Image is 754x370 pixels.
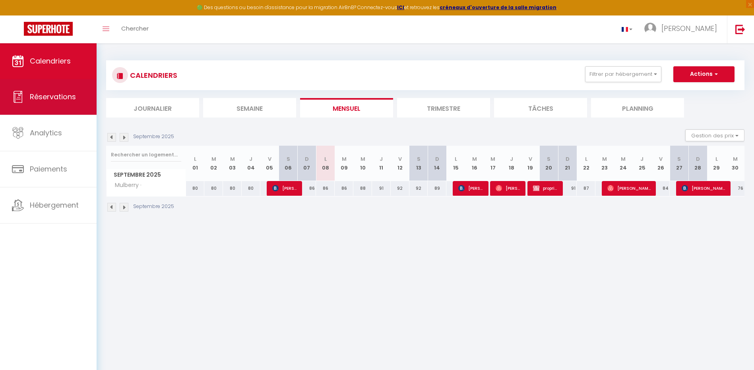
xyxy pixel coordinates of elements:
span: Septembre 2025 [107,169,186,181]
div: 80 [186,181,205,196]
div: 86 [316,181,335,196]
abbr: M [230,155,235,163]
th: 13 [409,146,428,181]
th: 26 [651,146,670,181]
th: 23 [595,146,614,181]
th: 20 [540,146,558,181]
div: 80 [223,181,242,196]
span: [PERSON_NAME] [661,23,717,33]
img: logout [735,24,745,34]
div: 84 [651,181,670,196]
th: 15 [446,146,465,181]
th: 02 [204,146,223,181]
abbr: S [677,155,681,163]
abbr: S [417,155,421,163]
button: Ouvrir le widget de chat LiveChat [6,3,30,27]
abbr: J [510,155,513,163]
th: 29 [707,146,726,181]
input: Rechercher un logement... [111,148,181,162]
th: 25 [633,146,651,181]
abbr: L [455,155,457,163]
abbr: M [602,155,607,163]
abbr: L [324,155,327,163]
span: Mulberry · [108,181,143,190]
abbr: M [490,155,495,163]
th: 21 [558,146,577,181]
th: 08 [316,146,335,181]
abbr: M [361,155,365,163]
li: Mensuel [300,98,393,118]
th: 24 [614,146,633,181]
div: 92 [409,181,428,196]
span: Analytics [30,128,62,138]
th: 14 [428,146,446,181]
div: 89 [428,181,446,196]
a: ICI [397,4,404,11]
th: 18 [502,146,521,181]
abbr: L [715,155,718,163]
span: [PERSON_NAME] [682,181,725,196]
div: 76 [726,181,744,196]
span: Réservations [30,92,76,102]
abbr: S [287,155,290,163]
abbr: D [305,155,309,163]
div: 88 [353,181,372,196]
abbr: J [380,155,383,163]
a: ... [PERSON_NAME] [638,15,727,43]
th: 07 [298,146,316,181]
div: 92 [391,181,409,196]
span: [PERSON_NAME] [496,181,521,196]
img: ... [644,23,656,35]
span: [PERSON_NAME] [458,181,483,196]
li: Semaine [203,98,296,118]
button: Gestion des prix [685,129,744,141]
abbr: V [398,155,402,163]
th: 30 [726,146,744,181]
th: 01 [186,146,205,181]
li: Planning [591,98,684,118]
abbr: M [472,155,477,163]
a: créneaux d'ouverture de la salle migration [440,4,556,11]
th: 12 [391,146,409,181]
abbr: M [342,155,347,163]
div: 86 [335,181,353,196]
div: 91 [372,181,391,196]
a: Chercher [115,15,155,43]
th: 03 [223,146,242,181]
th: 10 [353,146,372,181]
th: 28 [688,146,707,181]
button: Filtrer par hébergement [585,66,661,82]
th: 11 [372,146,391,181]
th: 19 [521,146,540,181]
abbr: J [249,155,252,163]
th: 16 [465,146,484,181]
th: 04 [242,146,260,181]
abbr: J [640,155,644,163]
abbr: S [547,155,550,163]
button: Actions [673,66,735,82]
div: 80 [204,181,223,196]
li: Journalier [106,98,199,118]
div: 80 [242,181,260,196]
th: 05 [260,146,279,181]
span: Chercher [121,24,149,33]
abbr: M [211,155,216,163]
div: 86 [298,181,316,196]
abbr: D [696,155,700,163]
abbr: D [435,155,439,163]
p: Septembre 2025 [133,133,174,141]
li: Trimestre [397,98,490,118]
th: 22 [577,146,595,181]
abbr: M [733,155,738,163]
span: Hébergement [30,200,79,210]
abbr: V [529,155,532,163]
th: 17 [484,146,502,181]
p: Septembre 2025 [133,203,174,210]
span: proprietaitre séjour [533,181,558,196]
span: [PERSON_NAME][DATE] [272,181,297,196]
th: 09 [335,146,353,181]
span: Calendriers [30,56,71,66]
abbr: M [621,155,626,163]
